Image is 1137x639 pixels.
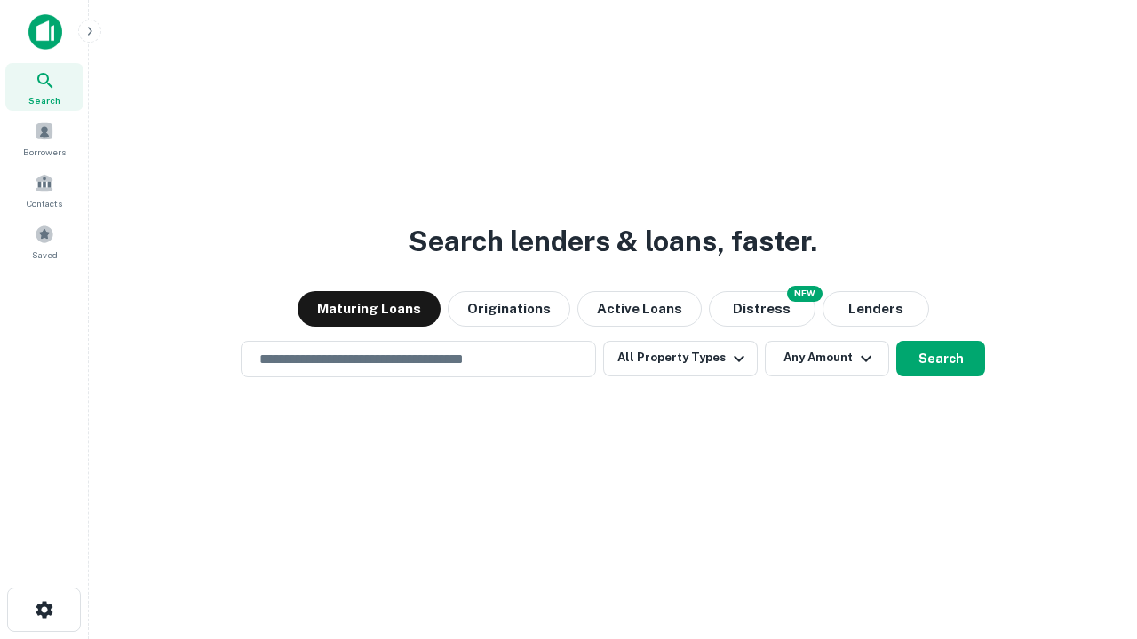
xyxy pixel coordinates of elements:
img: capitalize-icon.png [28,14,62,50]
button: Any Amount [765,341,889,376]
h3: Search lenders & loans, faster. [409,220,817,263]
button: Maturing Loans [298,291,441,327]
button: Lenders [823,291,929,327]
button: Search [896,341,985,376]
span: Saved [32,248,58,262]
iframe: Chat Widget [1048,497,1137,582]
button: All Property Types [603,341,758,376]
span: Borrowers [23,145,66,159]
button: Active Loans [577,291,702,327]
div: NEW [787,286,823,302]
a: Saved [5,217,83,265]
span: Contacts [27,196,62,210]
a: Search [5,63,83,111]
span: Search [28,93,60,107]
button: Search distressed loans with lien and other non-mortgage details. [709,291,815,327]
a: Borrowers [5,114,83,162]
a: Contacts [5,166,83,214]
button: Originations [448,291,570,327]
